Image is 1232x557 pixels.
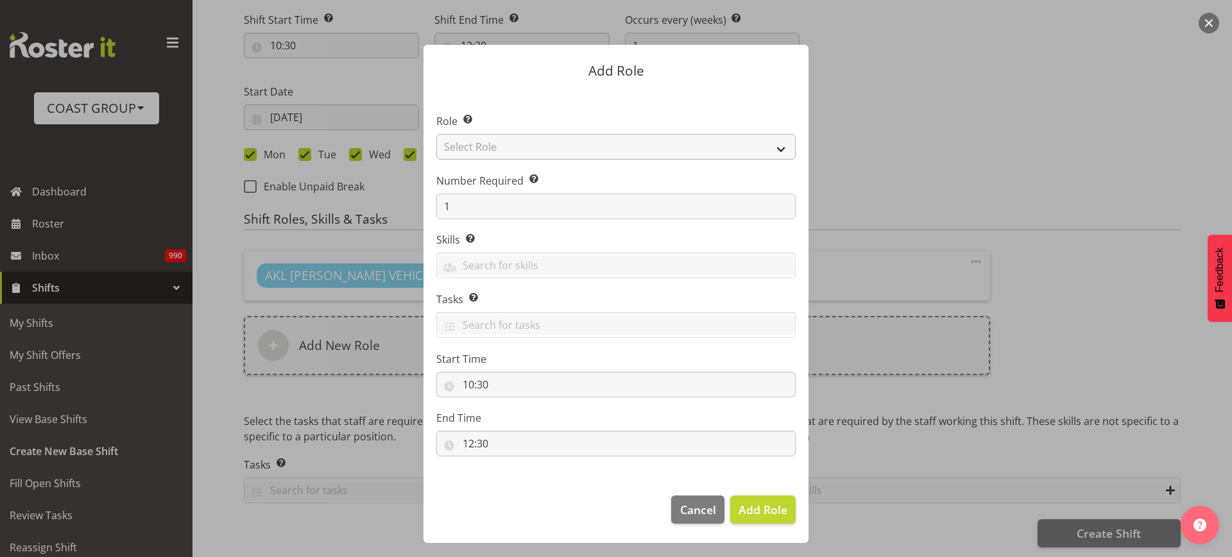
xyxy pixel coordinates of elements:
[1208,235,1232,322] button: Feedback - Show survey
[436,431,796,456] input: Click to select...
[436,292,796,307] label: Tasks
[436,372,796,397] input: Click to select...
[671,495,724,524] button: Cancel
[680,501,716,518] span: Cancel
[739,502,787,517] span: Add Role
[436,173,796,188] label: Number Required
[436,410,796,426] label: End Time
[436,232,796,247] label: Skills
[436,351,796,367] label: Start Time
[1193,519,1206,531] img: help-xxl-2.png
[1214,247,1226,292] span: Feedback
[437,256,795,276] input: Search for skills
[436,113,796,129] label: Role
[436,64,796,78] p: Add Role
[730,495,796,524] button: Add Role
[437,315,795,335] input: Search for tasks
